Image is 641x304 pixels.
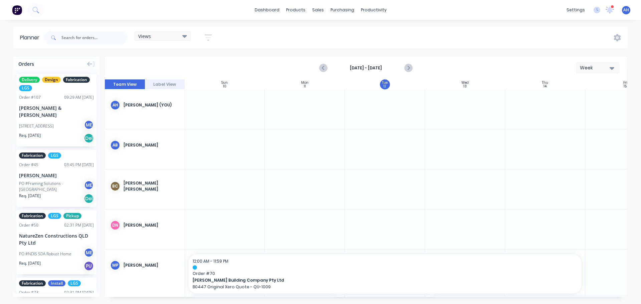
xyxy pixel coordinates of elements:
[580,64,611,71] div: Week
[84,248,94,258] div: ME
[48,280,65,286] span: Install
[84,120,94,130] div: ME
[138,33,151,40] span: Views
[124,222,179,228] div: [PERSON_NAME]
[64,290,94,296] div: 02:31 PM [DATE]
[542,81,548,85] div: Thu
[19,193,41,199] span: Req. [DATE]
[623,7,629,13] span: AH
[84,194,94,204] div: Del
[19,290,38,296] div: Order # 73
[84,261,94,271] div: PU
[110,140,120,150] div: AB
[19,94,41,100] div: Order # 107
[110,260,120,270] div: MP
[221,81,228,85] div: Sun
[110,100,120,110] div: AH
[563,5,588,15] div: settings
[193,258,228,264] span: 12:00 AM - 11:59 PM
[19,280,46,286] span: Fabrication
[223,85,226,88] div: 10
[61,31,128,44] input: Search for orders...
[105,79,145,89] button: Team View
[327,5,358,15] div: purchasing
[19,222,38,228] div: Order # 50
[19,153,46,159] span: Fabrication
[20,34,43,42] div: Planner
[193,277,539,283] span: [PERSON_NAME] Building Company Pty Ltd
[19,104,94,118] div: [PERSON_NAME] & [PERSON_NAME]
[19,260,41,266] span: Req. [DATE]
[463,85,467,88] div: 13
[68,280,81,286] span: LGS
[576,62,620,74] button: Week
[42,77,61,83] span: Design
[64,94,94,100] div: 09:29 AM [DATE]
[358,5,390,15] div: productivity
[19,132,41,138] span: Req. [DATE]
[145,79,185,89] button: Label View
[19,172,94,179] div: [PERSON_NAME]
[84,180,94,190] div: ME
[19,85,32,91] span: LGS
[110,181,120,191] div: BC
[48,153,61,159] span: LGS
[63,213,81,219] span: Pickup
[124,180,179,192] div: [PERSON_NAME] [PERSON_NAME]
[283,5,309,15] div: products
[461,81,469,85] div: Wed
[19,232,94,246] div: NatureZen Constructions QLD Pty Ltd
[19,181,86,193] div: PO #Framing Solutions -[GEOGRAPHIC_DATA]
[304,85,306,88] div: 11
[84,133,94,143] div: Del
[19,77,40,83] span: Delivery
[544,85,547,88] div: 14
[110,220,120,230] div: DN
[63,77,90,83] span: Fabrication
[12,5,22,15] img: Factory
[64,222,94,228] div: 02:31 PM [DATE]
[19,251,71,257] div: PO #NDIS SDA Robust Home
[19,213,46,219] span: Fabrication
[124,102,179,108] div: [PERSON_NAME] (You)
[19,123,54,129] div: [STREET_ADDRESS]
[124,142,179,148] div: [PERSON_NAME]
[64,162,94,168] div: 03:45 PM [DATE]
[19,162,38,168] div: Order # 45
[382,81,388,85] div: Tue
[301,81,308,85] div: Mon
[18,60,34,67] span: Orders
[383,85,386,88] div: 12
[193,284,577,289] p: B0447 Original Xero Quote - QU-1009
[333,65,399,71] strong: [DATE] - [DATE]
[623,81,627,85] div: Fri
[48,213,61,219] span: LGS
[124,262,179,268] div: [PERSON_NAME]
[193,271,577,277] span: Order # 70
[251,5,283,15] a: dashboard
[309,5,327,15] div: sales
[624,85,627,88] div: 15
